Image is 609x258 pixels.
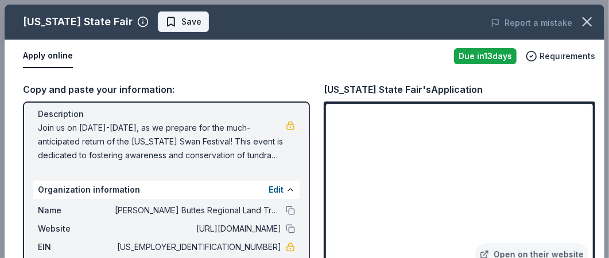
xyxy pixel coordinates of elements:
div: Due in 13 days [454,48,517,64]
span: Join us on [DATE]-[DATE], as we prepare for the much-anticipated return of the [US_STATE] Swan Fe... [38,121,286,162]
div: [US_STATE] State Fair's Application [324,82,483,97]
button: Report a mistake [491,16,572,30]
span: [US_EMPLOYER_IDENTIFICATION_NUMBER] [115,240,281,254]
button: Apply online [23,44,73,68]
div: Organization information [33,181,300,199]
span: [PERSON_NAME] Buttes Regional Land Trust [115,204,281,217]
button: Requirements [526,49,595,63]
button: Save [158,11,209,32]
span: Website [38,222,115,236]
div: [US_STATE] State Fair [23,13,133,31]
span: [URL][DOMAIN_NAME] [115,222,281,236]
button: Edit [269,183,284,197]
span: Requirements [540,49,595,63]
span: Name [38,204,115,217]
span: EIN [38,240,115,254]
div: Description [38,107,295,121]
span: Save [181,15,201,29]
div: Copy and paste your information: [23,82,310,97]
